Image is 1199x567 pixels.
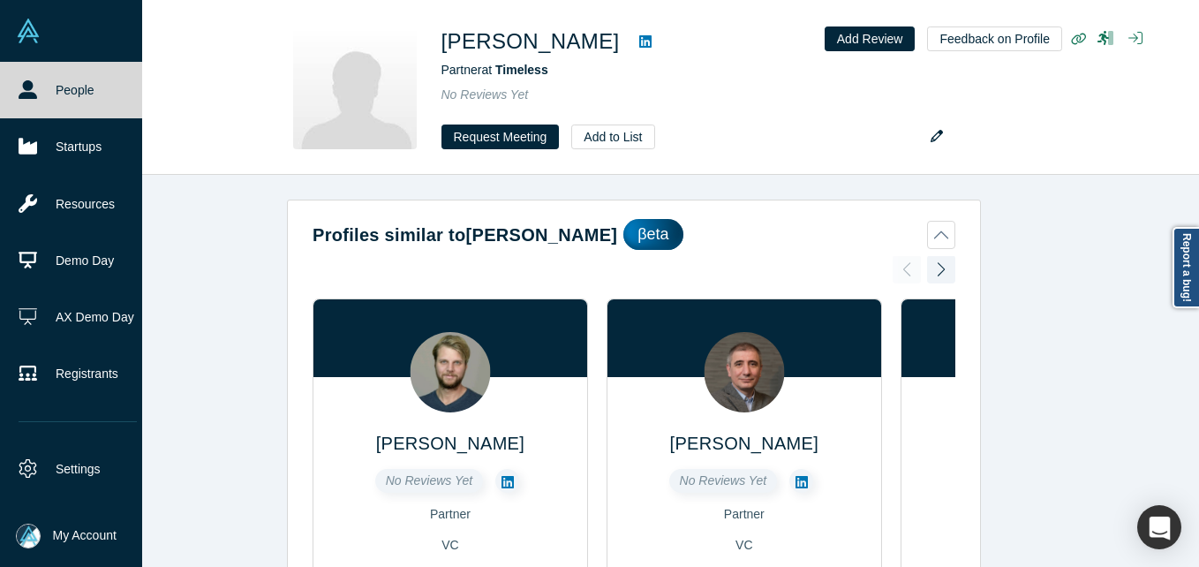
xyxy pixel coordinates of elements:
[914,536,1163,555] div: VC
[441,26,620,57] h1: [PERSON_NAME]
[670,434,818,453] a: [PERSON_NAME]
[623,219,682,250] div: βeta
[441,63,548,77] span: Partner at
[313,219,955,250] button: Profiles similar to[PERSON_NAME]βeta
[724,507,765,521] span: Partner
[571,125,654,149] button: Add to List
[441,87,529,102] span: No Reviews Yet
[326,536,575,555] div: VC
[680,473,767,488] span: No Reviews Yet
[293,26,417,149] img: Ary Vaida's Profile Image
[704,332,784,412] img: Haluk Zontul's Profile Image
[825,26,916,51] button: Add Review
[386,473,473,488] span: No Reviews Yet
[313,222,617,248] h2: Profiles similar to [PERSON_NAME]
[410,332,490,412] img: Fredrik Bergenlid's Profile Image
[53,526,117,545] span: My Account
[430,507,471,521] span: Partner
[16,524,117,548] button: My Account
[441,125,560,149] button: Request Meeting
[495,63,548,77] a: Timeless
[16,19,41,43] img: Alchemist Vault Logo
[16,524,41,548] img: Mia Scott's Account
[376,434,524,453] a: [PERSON_NAME]
[620,536,869,555] div: VC
[927,26,1062,51] button: Feedback on Profile
[1173,227,1199,308] a: Report a bug!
